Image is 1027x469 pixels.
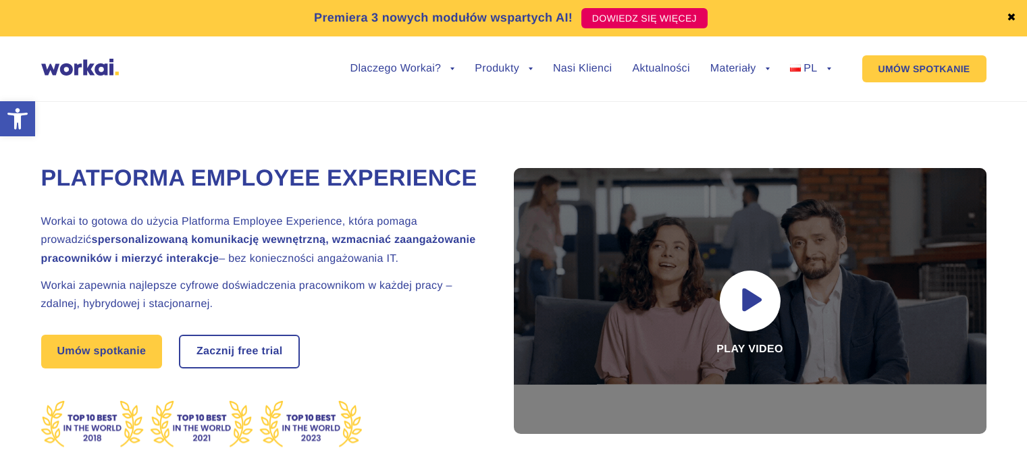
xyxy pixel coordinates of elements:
[514,168,986,434] div: Play video
[475,63,533,74] a: Produkty
[1007,13,1016,24] a: ✖
[804,63,817,74] span: PL
[581,8,708,28] a: DOWIEDZ SIĘ WIĘCEJ
[41,163,480,194] h1: Platforma Employee Experience
[350,63,455,74] a: Dlaczego Workai?
[41,335,163,368] a: Umów spotkanie
[710,63,770,74] a: Materiały
[862,55,986,82] a: UMÓW SPOTKANIE
[41,213,480,268] h2: Workai to gotowa do użycia Platforma Employee Experience, która pomaga prowadzić – bez koniecznoś...
[314,9,573,27] p: Premiera 3 nowych modułów wspartych AI!
[180,336,299,367] a: Zacznij free trial
[41,234,476,264] strong: spersonalizowaną komunikację wewnętrzną, wzmacniać zaangażowanie pracowników i mierzyć interakcje
[553,63,612,74] a: Nasi Klienci
[632,63,689,74] a: Aktualności
[41,277,480,313] h2: Workai zapewnia najlepsze cyfrowe doświadczenia pracownikom w każdej pracy – zdalnej, hybrydowej ...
